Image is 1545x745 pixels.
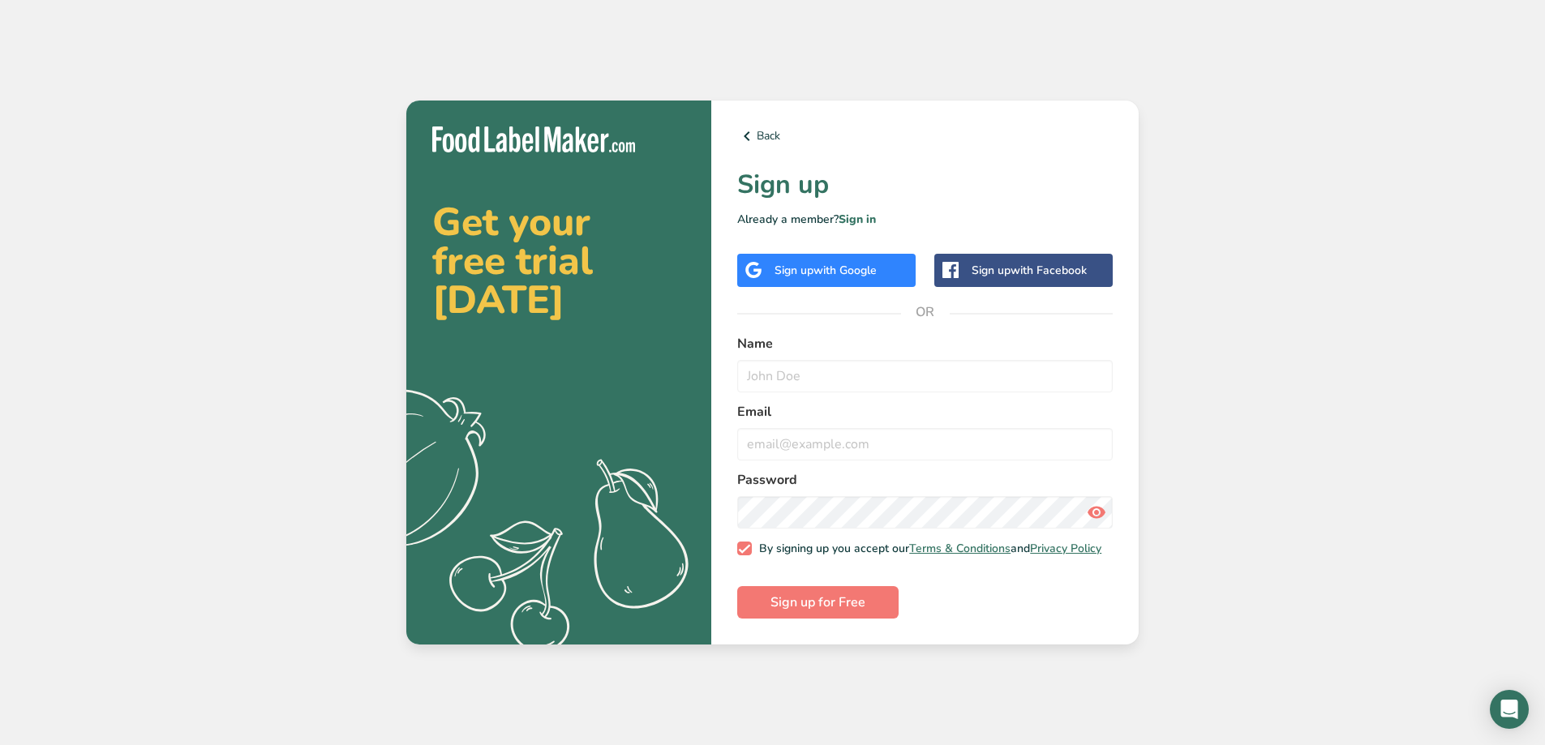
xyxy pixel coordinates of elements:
span: with Facebook [1011,263,1087,278]
a: Privacy Policy [1030,541,1101,556]
a: Back [737,126,1113,146]
label: Name [737,334,1113,353]
span: OR [901,288,950,336]
a: Terms & Conditions [909,541,1011,556]
div: Sign up [775,262,877,279]
div: Sign up [972,262,1087,279]
label: Password [737,470,1113,490]
span: By signing up you accept our and [752,542,1102,556]
img: Food Label Maker [432,126,635,153]
a: Sign in [839,212,876,227]
div: Open Intercom Messenger [1490,690,1529,729]
h2: Get your free trial [DATE] [432,203,685,319]
span: Sign up for Free [770,593,865,612]
p: Already a member? [737,211,1113,228]
span: with Google [813,263,877,278]
input: email@example.com [737,428,1113,460]
label: Email [737,402,1113,422]
input: John Doe [737,360,1113,392]
button: Sign up for Free [737,586,899,619]
h1: Sign up [737,165,1113,204]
